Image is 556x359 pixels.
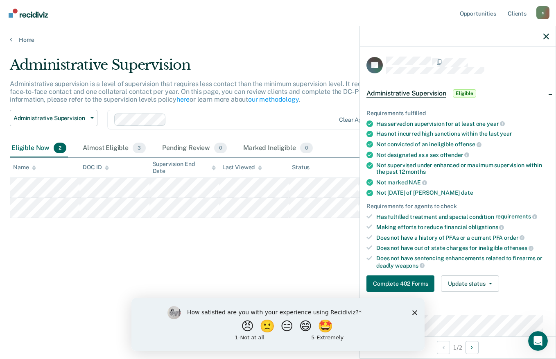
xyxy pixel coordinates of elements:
[376,234,549,241] div: Does not have a history of PFAs or a current PFA order
[453,89,476,98] span: Eligible
[376,120,549,127] div: Has served on supervision for at least one
[366,275,438,292] a: Navigate to form link
[242,139,314,157] div: Marked Ineligible
[440,152,470,158] span: offender
[366,203,549,210] div: Requirements for agents to check
[10,80,418,103] p: Administrative supervision is a level of supervision that requires less contact than the minimum ...
[437,341,450,354] button: Previous Opportunity
[10,36,546,43] a: Home
[528,331,548,351] iframe: Intercom live chat
[468,224,504,230] span: obligations
[376,223,549,231] div: Making efforts to reduce financial
[376,244,549,252] div: Does not have out of state charges for ineligible
[366,275,434,292] button: Complete 402 Forms
[54,143,66,153] span: 2
[10,57,427,80] div: Administrative Supervision
[376,151,549,159] div: Not designated as a sex
[376,179,549,186] div: Not marked
[536,6,549,19] div: s
[153,161,216,175] div: Supervision End Date
[504,245,533,251] span: offenses
[395,262,425,269] span: weapons
[14,115,87,122] span: Administrative Supervision
[131,298,425,351] iframe: Survey by Kim from Recidiviz
[376,162,549,176] div: Not supervised under enhanced or maximum supervision within the past 12
[466,341,479,354] button: Next Opportunity
[455,141,481,148] span: offense
[222,164,262,171] div: Last Viewed
[376,189,549,196] div: Not [DATE] of [PERSON_NAME]
[366,305,549,312] dt: Supervision
[81,139,147,157] div: Almost Eligible
[300,143,313,153] span: 0
[495,213,537,220] span: requirements
[536,6,549,19] button: Profile dropdown button
[9,9,48,18] img: Recidiviz
[83,164,109,171] div: DOC ID
[160,139,228,157] div: Pending Review
[360,336,556,358] div: 1 / 2
[487,120,505,127] span: year
[500,130,512,137] span: year
[376,213,549,220] div: Has fulfilled treatment and special condition
[409,179,427,186] span: NAE
[176,95,190,103] a: here
[214,143,227,153] span: 0
[376,255,549,269] div: Does not have sentencing enhancements related to firearms or deadly
[292,164,310,171] div: Status
[376,130,549,137] div: Has not incurred high sanctions within the last
[366,110,549,117] div: Requirements fulfilled
[339,116,374,123] div: Clear agents
[376,141,549,148] div: Not convicted of an ineligible
[406,168,425,175] span: months
[133,143,146,153] span: 3
[248,95,299,103] a: our methodology
[13,164,36,171] div: Name
[441,275,499,292] button: Update status
[461,189,473,196] span: date
[10,139,68,157] div: Eligible Now
[366,89,446,98] span: Administrative Supervision
[360,80,556,107] div: Administrative SupervisionEligible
